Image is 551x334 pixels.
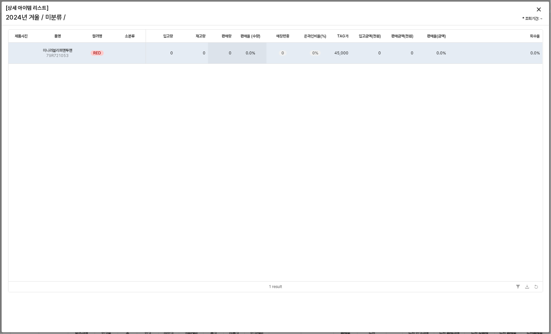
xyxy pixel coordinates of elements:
[240,33,260,38] span: 판매율 (수량)
[245,50,255,56] span: 0.0%
[413,16,543,21] p: * 조회기간: ~
[378,50,381,56] span: 0
[222,33,231,38] span: 판매량
[337,33,348,38] span: TAG가
[312,50,318,56] span: 0%
[269,284,282,290] div: 1 result
[523,283,531,291] button: Download
[46,53,69,58] span: 79R721053
[43,48,72,53] span: 미니러블리퍼맨투맨
[92,33,102,38] span: 컬러명
[6,12,230,22] p: 2024년 겨울 / 미분류 /
[203,50,205,56] span: 0
[125,33,134,38] span: 소분류
[427,33,446,38] span: 판매율(금액)
[54,33,60,38] span: 품명
[535,6,543,13] button: Close
[531,50,540,56] span: 0.0%
[163,33,173,38] span: 입고량
[282,50,284,56] span: 0
[532,283,540,291] button: Refresh
[170,50,173,56] span: 0
[530,33,540,38] span: 회수율
[8,281,543,292] div: Table toolbar
[514,283,522,291] button: Filter
[229,50,231,56] span: 0
[304,33,326,38] span: 온라인비율(%)
[411,50,413,56] span: 0
[391,33,413,38] span: 판매금액(천원)
[335,50,348,56] span: 45,000
[93,50,101,56] span: RED
[276,33,289,38] span: 매장편중
[6,4,276,12] p: [상세 아이템 리스트]
[359,33,381,38] span: 입고금액(천원)
[437,50,446,56] span: 0.0%
[15,33,28,38] span: 제품사진
[196,33,205,38] span: 재고량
